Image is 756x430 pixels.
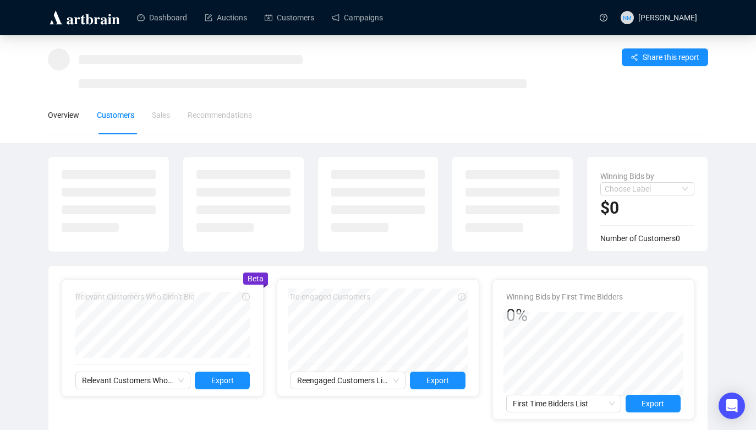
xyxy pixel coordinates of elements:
span: Export [642,398,664,410]
span: Export [211,374,234,387]
span: Number of Customers 0 [600,234,680,243]
span: NM [623,13,632,21]
span: Reengaged Customers List [297,372,399,389]
a: Campaigns [332,3,383,32]
img: logo [48,9,122,26]
button: Export [626,395,681,412]
span: Winning Bids by [600,172,654,181]
div: Overview [48,109,79,121]
span: Share this report [643,51,699,63]
div: Customers [97,109,134,121]
span: question-circle [600,14,607,21]
div: Sales [152,109,170,121]
div: Recommendations [188,109,252,121]
button: Export [195,372,250,389]
span: First Time Bidders List [513,395,615,412]
span: Export [426,374,449,387]
span: [PERSON_NAME] [638,13,697,22]
a: Auctions [205,3,247,32]
h2: $0 [600,198,694,219]
a: Dashboard [137,3,187,32]
span: Relevant Customers Who Didn’t Bid [82,372,184,389]
div: 0% [506,305,623,326]
div: Open Intercom Messenger [719,393,745,419]
button: Export [410,372,465,389]
span: Winning Bids by First Time Bidders [506,292,623,301]
span: Beta [248,274,264,283]
span: share-alt [631,53,638,61]
button: Share this report [622,48,708,66]
a: Customers [265,3,314,32]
